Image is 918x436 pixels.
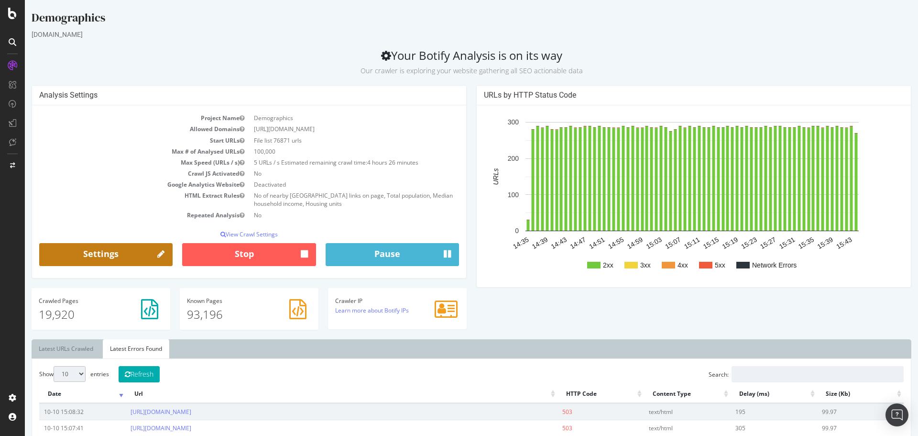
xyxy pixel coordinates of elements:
text: 200 [483,155,494,162]
td: HTML Extract Rules [14,190,224,209]
text: 3xx [615,261,626,269]
text: 15:35 [772,235,791,250]
text: Network Errors [727,261,772,269]
p: 19,920 [14,306,138,323]
th: Delay (ms): activate to sort column ascending [706,385,792,403]
td: No of nearby [GEOGRAPHIC_DATA] links on page, Total population, Median household income, Housing ... [224,190,434,209]
select: Showentries [29,366,61,382]
input: Search: [707,366,879,382]
div: Demographics [7,10,886,30]
text: 2xx [578,261,589,269]
small: Our crawler is exploring your website gathering all SEO actionable data [336,66,558,75]
text: 15:23 [715,235,733,250]
td: text/html [619,420,706,436]
text: 300 [483,119,494,126]
a: Latest Errors Found [78,339,144,358]
text: 4xx [653,261,663,269]
td: Max # of Analysed URLs [14,146,224,157]
text: 15:03 [620,235,638,250]
text: 100 [483,191,494,199]
h2: Your Botify Analysis is on its way [7,49,886,76]
td: Deactivated [224,179,434,190]
th: Date: activate to sort column ascending [14,385,101,403]
a: Learn more about Botify IPs [310,306,384,314]
text: 14:55 [582,235,601,250]
h4: Pages Known [162,298,286,304]
td: Demographics [224,112,434,123]
text: 14:43 [525,235,544,250]
td: text/html [619,403,706,420]
p: View Crawl Settings [14,230,434,238]
div: Open Intercom Messenger [885,403,908,426]
td: 305 [706,420,792,436]
button: Refresh [94,366,135,382]
text: 5xx [690,261,700,269]
text: 14:51 [563,235,581,250]
button: Stop [157,243,291,266]
text: 15:19 [696,235,715,250]
td: 99.97 [792,420,879,436]
a: [URL][DOMAIN_NAME] [106,408,166,416]
text: 0 [490,227,494,235]
th: HTTP Code: activate to sort column ascending [533,385,619,403]
th: Url: activate to sort column ascending [101,385,532,403]
p: 93,196 [162,306,286,323]
text: 15:11 [658,235,677,250]
td: Crawl JS Activated [14,168,224,179]
td: No [224,168,434,179]
td: File list 76871 urls [224,135,434,146]
label: Search: [684,366,879,382]
td: Google Analytics Website [14,179,224,190]
h4: Analysis Settings [14,90,434,100]
span: 503 [537,408,547,416]
button: Pause [301,243,434,266]
a: [URL][DOMAIN_NAME] [106,424,166,432]
td: Max Speed (URLs / s) [14,157,224,168]
td: [URL][DOMAIN_NAME] [224,123,434,134]
td: 10-10 15:08:32 [14,403,101,420]
td: Allowed Domains [14,123,224,134]
td: 99.97 [792,403,879,420]
label: Show entries [14,366,84,382]
span: 503 [537,424,547,432]
td: Start URLs [14,135,224,146]
td: Repeated Analysis [14,210,224,221]
td: 195 [706,403,792,420]
svg: A chart. [459,112,875,280]
text: 15:43 [810,235,829,250]
text: URLs [467,168,475,185]
td: Project Name [14,112,224,123]
text: 15:39 [791,235,809,250]
text: 15:15 [677,235,696,250]
h4: Pages Crawled [14,298,138,304]
text: 15:27 [734,235,753,250]
span: 4 hours 26 minutes [342,158,393,167]
text: 14:47 [544,235,562,250]
text: 15:31 [753,235,772,250]
text: 14:35 [487,235,505,250]
td: 100,000 [224,146,434,157]
text: 14:39 [506,235,525,250]
th: Size (Kb): activate to sort column ascending [792,385,879,403]
h4: Crawler IP [310,298,435,304]
td: 10-10 15:07:41 [14,420,101,436]
a: Latest URLs Crawled [7,339,76,358]
h4: URLs by HTTP Status Code [459,90,879,100]
td: 5 URLs / s Estimated remaining crawl time: [224,157,434,168]
a: Settings [14,243,148,266]
div: [DOMAIN_NAME] [7,30,886,39]
text: 15:07 [639,235,657,250]
th: Content Type: activate to sort column ascending [619,385,706,403]
td: No [224,210,434,221]
text: 14:59 [601,235,620,250]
